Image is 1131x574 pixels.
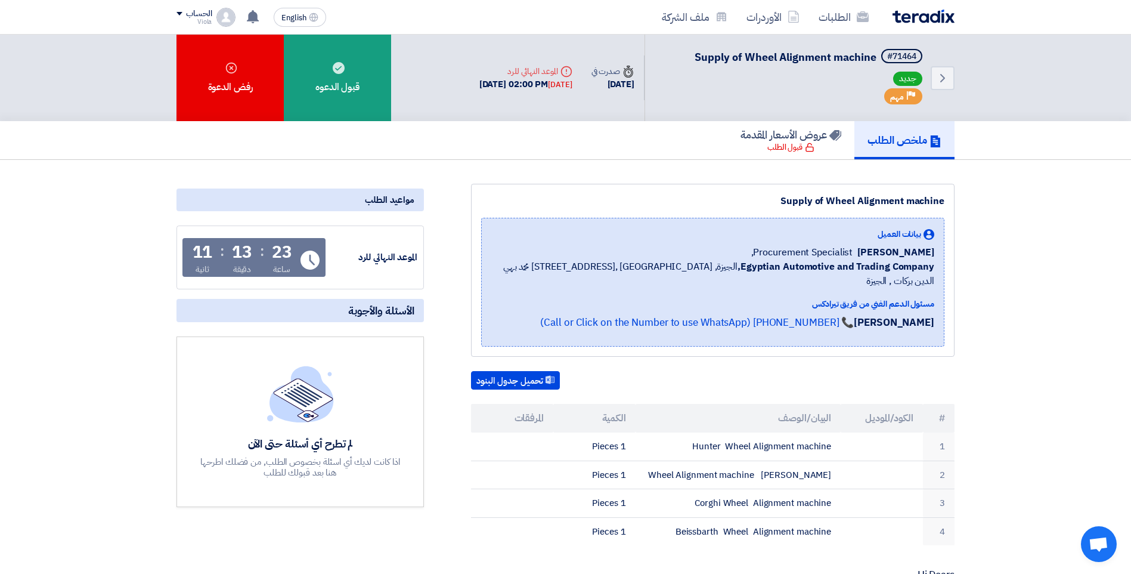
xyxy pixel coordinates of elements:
[636,461,841,489] td: [PERSON_NAME] Wheel Alignment machine
[479,78,572,91] div: [DATE] 02:00 PM
[857,245,934,260] span: [PERSON_NAME]
[193,244,213,261] div: 11
[923,489,955,518] td: 3
[186,9,212,19] div: الحساب
[636,489,841,518] td: Corghi Wheel Alignment machine
[481,194,944,208] div: Supply of Wheel Alignment machine
[751,245,853,260] span: Procurement Specialist,
[216,8,236,27] img: profile_test.png
[553,517,636,545] td: 1 Pieces
[893,10,955,23] img: Teradix logo
[553,461,636,489] td: 1 Pieces
[196,263,209,276] div: ثانية
[232,244,252,261] div: 13
[553,489,636,518] td: 1 Pieces
[636,517,841,545] td: Beissbarth Wheel Alignment machine
[491,260,934,288] span: الجيزة, [GEOGRAPHIC_DATA] ,[STREET_ADDRESS] محمد بهي الدين بركات , الجيزة
[199,456,402,478] div: اذا كانت لديك أي اسئلة بخصوص الطلب, من فضلك اطرحها هنا بعد قبولك للطلب
[260,240,264,262] div: :
[727,121,854,159] a: عروض الأسعار المقدمة قبول الطلب
[220,240,224,262] div: :
[199,437,402,450] div: لم تطرح أي أسئلة حتى الآن
[767,141,814,153] div: قبول الطلب
[273,263,290,276] div: ساعة
[636,404,841,433] th: البيان/الوصف
[1081,526,1117,562] div: Open chat
[491,298,934,310] div: مسئول الدعم الفني من فريق تيرادكس
[695,49,925,66] h5: Supply of Wheel Alignment machine
[176,189,424,211] div: مواعيد الطلب
[737,3,809,31] a: الأوردرات
[923,461,955,489] td: 2
[695,49,876,65] span: Supply of Wheel Alignment machine
[854,315,934,330] strong: [PERSON_NAME]
[887,53,916,61] div: #71464
[854,121,955,159] a: ملخص الطلب
[893,72,922,86] span: جديد
[548,79,572,91] div: [DATE]
[809,3,878,31] a: الطلبات
[652,3,737,31] a: ملف الشركة
[890,91,904,103] span: مهم
[878,228,921,240] span: بيانات العميل
[923,517,955,545] td: 4
[923,433,955,461] td: 1
[328,251,417,264] div: الموعد النهائي للرد
[267,366,334,422] img: empty_state_list.svg
[841,404,923,433] th: الكود/الموديل
[471,371,560,390] button: تحميل جدول البنود
[281,14,306,22] span: English
[553,404,636,433] th: الكمية
[176,18,212,25] div: Viola
[233,263,252,276] div: دقيقة
[923,404,955,433] th: #
[540,315,854,330] a: 📞 [PHONE_NUMBER] (Call or Click on the Number to use WhatsApp)
[471,404,553,433] th: المرفقات
[636,433,841,461] td: Hunter Wheel Alignment machine
[553,433,636,461] td: 1 Pieces
[591,78,634,91] div: [DATE]
[479,65,572,78] div: الموعد النهائي للرد
[348,304,414,317] span: الأسئلة والأجوبة
[274,8,326,27] button: English
[284,35,391,121] div: قبول الدعوه
[176,35,284,121] div: رفض الدعوة
[738,260,934,274] b: Egyptian Automotive and Trading Company,
[591,65,634,78] div: صدرت في
[867,133,941,147] h5: ملخص الطلب
[272,244,292,261] div: 23
[740,128,841,141] h5: عروض الأسعار المقدمة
